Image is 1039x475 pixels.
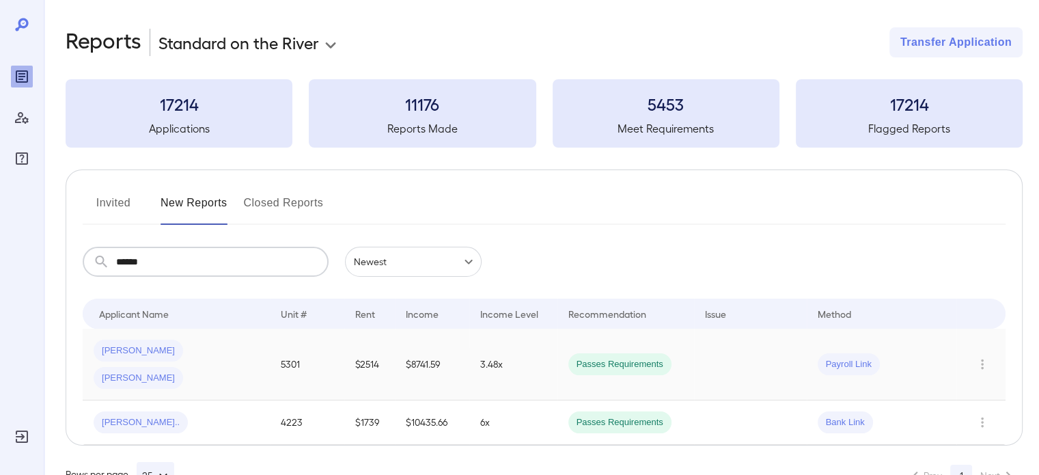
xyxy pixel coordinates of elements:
button: Invited [83,192,144,225]
td: 3.48x [469,329,557,401]
span: [PERSON_NAME] [94,344,183,357]
button: Closed Reports [244,192,324,225]
h5: Applications [66,120,292,137]
h5: Meet Requirements [553,120,779,137]
div: Reports [11,66,33,87]
td: 6x [469,401,557,445]
div: Newest [345,247,482,277]
td: $2514 [344,329,394,401]
td: $1739 [344,401,394,445]
div: Income [406,306,439,322]
div: Log Out [11,426,33,448]
p: Standard on the River [158,31,319,53]
div: Unit # [281,306,307,322]
h5: Flagged Reports [796,120,1023,137]
h3: 17214 [66,93,292,115]
div: Issue [705,306,727,322]
span: [PERSON_NAME] [94,372,183,385]
div: Method [818,306,851,322]
h3: 5453 [553,93,779,115]
span: Bank Link [818,416,873,429]
td: $10435.66 [395,401,470,445]
span: [PERSON_NAME].. [94,416,188,429]
div: Recommendation [568,306,646,322]
td: 4223 [270,401,345,445]
h3: 17214 [796,93,1023,115]
h3: 11176 [309,93,536,115]
summary: 17214Applications11176Reports Made5453Meet Requirements17214Flagged Reports [66,79,1023,148]
div: FAQ [11,148,33,169]
span: Payroll Link [818,358,880,371]
div: Rent [355,306,377,322]
button: Row Actions [971,353,993,375]
td: $8741.59 [395,329,470,401]
div: Income Level [480,306,538,322]
h5: Reports Made [309,120,536,137]
span: Passes Requirements [568,416,671,429]
td: 5301 [270,329,345,401]
button: Transfer Application [889,27,1023,57]
div: Manage Users [11,107,33,128]
span: Passes Requirements [568,358,671,371]
div: Applicant Name [99,306,169,322]
h2: Reports [66,27,141,57]
button: Row Actions [971,411,993,433]
button: New Reports [161,192,227,225]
